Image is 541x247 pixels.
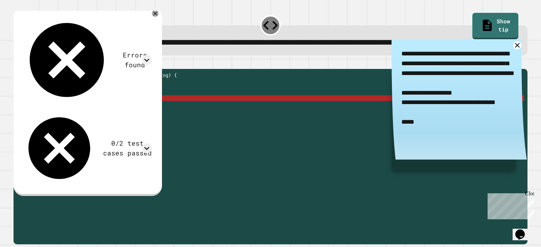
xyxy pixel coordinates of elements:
iframe: chat widget [485,191,534,219]
iframe: chat widget [513,220,534,240]
a: Show tip [472,13,518,39]
div: 0/2 test cases passed [103,139,152,158]
div: Errors found [118,50,152,70]
div: Chat with us now!Close [3,3,47,43]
